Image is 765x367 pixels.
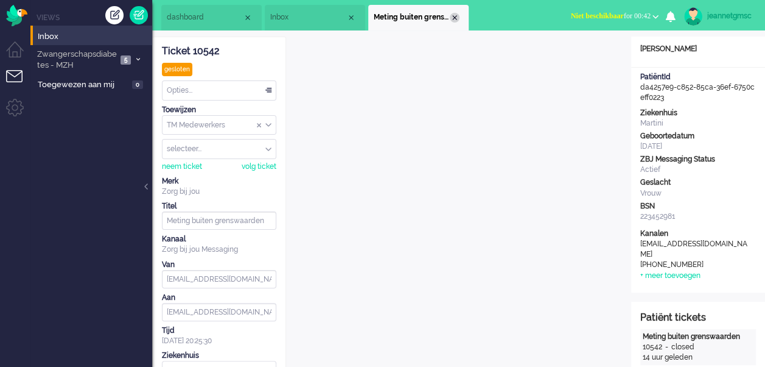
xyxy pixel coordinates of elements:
[37,12,152,23] li: Views
[640,229,756,239] div: Kanalen
[640,188,756,199] div: Vrouw
[564,7,666,25] button: Niet beschikbaarfor 00:42
[631,72,765,103] div: da4257e9-c852-85ca-36ef-6750ceff0223
[162,176,276,187] div: Merk
[571,12,651,20] span: for 00:42
[38,79,128,91] span: Toegewezen aan mij
[162,234,276,244] div: Kanaal
[640,212,756,222] div: 223452981
[162,326,276,346] div: [DATE] 20:25:30
[640,141,756,152] div: [DATE]
[707,10,753,22] div: jeannetgmsc
[640,177,756,188] div: Geslacht
[640,271,700,281] div: + meer toevoegen
[640,154,756,165] div: ZBJ Messaging Status
[6,99,33,126] li: Admin menu
[162,260,276,270] div: Van
[640,131,756,141] div: Geboortedatum
[640,311,756,325] div: Patiënt tickets
[6,70,33,98] li: Tickets menu
[5,5,323,26] body: Rich Text Area. Press ALT-0 for help.
[242,162,276,172] div: volg ticket
[35,29,152,43] a: Inbox
[684,7,702,26] img: avatar
[631,44,765,54] div: [PERSON_NAME]
[167,12,243,23] span: dashboard
[162,351,276,361] div: Ziekenhuis
[640,165,756,175] div: Actief
[270,12,346,23] span: Inbox
[162,244,276,255] div: Zorg bij jou Messaging
[35,49,117,71] span: Zwangerschapsdiabetes - MZH
[162,326,276,336] div: Tijd
[6,41,33,69] li: Dashboard menu
[640,260,750,270] div: [PHONE_NUMBER]
[6,8,27,17] a: Omnidesk
[571,12,624,20] span: Niet beschikbaar
[368,5,469,30] li: 10542
[162,187,276,197] div: Zorg bij jou
[640,72,756,82] div: PatiëntId
[162,45,276,59] div: Ticket 10542
[374,12,450,23] span: Meting buiten grenswaarden
[640,118,756,129] div: Martini
[643,342,662,352] div: 10542
[662,342,671,352] div: -
[643,352,753,363] div: 14 uur geleden
[162,139,276,159] div: Assign User
[105,6,124,24] div: Creëer ticket
[132,80,143,90] span: 0
[162,201,276,212] div: Titel
[130,6,148,24] a: Quick Ticket
[162,162,202,172] div: neem ticket
[162,293,276,303] div: Aan
[38,31,152,43] span: Inbox
[450,13,459,23] div: Close tab
[162,115,276,135] div: Assign Group
[671,342,694,352] div: closed
[6,5,27,26] img: flow_omnibird.svg
[346,13,356,23] div: Close tab
[161,5,262,30] li: Dashboard
[243,13,253,23] div: Close tab
[121,55,131,65] span: 5
[682,7,753,26] a: jeannetgmsc
[162,105,276,115] div: Toewijzen
[564,4,666,30] li: Niet beschikbaarfor 00:42
[640,201,756,212] div: BSN
[162,63,192,76] div: gesloten
[640,239,750,260] div: [EMAIL_ADDRESS][DOMAIN_NAME]
[640,108,756,118] div: Ziekenhuis
[35,77,152,91] a: Toegewezen aan mij 0
[643,332,753,342] div: Meting buiten grenswaarden
[265,5,365,30] li: View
